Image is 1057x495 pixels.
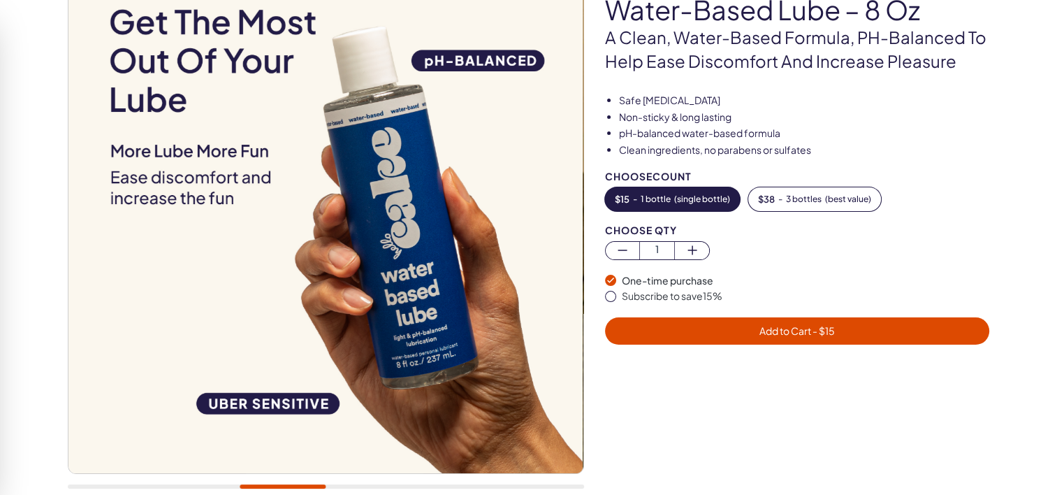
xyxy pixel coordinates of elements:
li: pH-balanced water-based formula [619,127,990,141]
li: Clean ingredients, no parabens or sulfates [619,143,990,157]
span: 3 bottles [786,194,822,204]
div: One-time purchase [622,274,990,288]
div: Choose Count [605,171,990,182]
li: Safe [MEDICAL_DATA] [619,94,990,108]
button: - [605,187,740,211]
div: Subscribe to save 15 % [622,289,990,303]
li: Non-sticky & long lasting [619,110,990,124]
p: A clean, water-based formula, pH-balanced to help ease discomfort and increase pleasure [605,26,990,73]
span: ( single bottle ) [674,194,730,204]
span: Add to Cart [759,324,835,337]
span: - $ 15 [811,324,835,337]
button: Add to Cart - $15 [605,317,990,345]
span: ( best value ) [825,194,871,204]
span: $ 15 [615,194,629,204]
span: 1 [640,242,674,258]
span: 1 bottle [641,194,671,204]
div: Choose Qty [605,225,990,236]
button: - [748,187,881,211]
span: $ 38 [758,194,775,204]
